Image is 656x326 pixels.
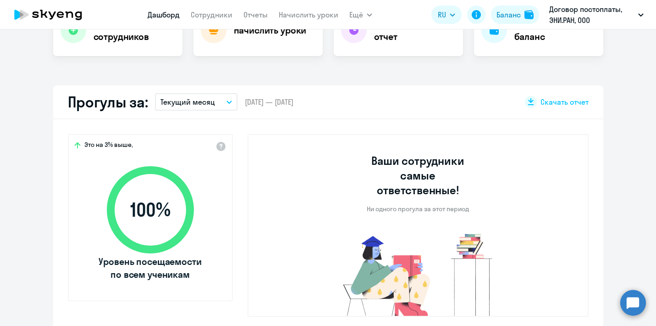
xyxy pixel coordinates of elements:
span: Ещё [349,9,363,20]
span: Это на 3% выше, [84,141,133,152]
p: Текущий месяц [160,96,215,107]
p: Ни одного прогула за этот период [367,205,469,213]
button: RU [431,6,462,24]
button: Ещё [349,6,372,24]
h4: Добавить сотрудников [94,17,175,43]
p: Договор постоплаты, ЭНИ.РАН, ООО [549,4,634,26]
span: RU [438,9,446,20]
h4: Сформировать отчет [374,17,456,43]
div: Баланс [496,9,521,20]
span: 100 % [98,199,203,221]
img: balance [524,10,534,19]
img: no-truants [326,231,510,316]
span: Уровень посещаемости по всем ученикам [98,255,203,281]
button: Договор постоплаты, ЭНИ.РАН, ООО [545,4,648,26]
span: Скачать отчет [540,97,589,107]
h4: Посмотреть баланс [514,17,596,43]
a: Сотрудники [191,10,232,19]
a: Отчеты [243,10,268,19]
span: [DATE] — [DATE] [245,97,293,107]
a: Дашборд [148,10,180,19]
h4: Начислить уроки [234,24,307,37]
h3: Ваши сотрудники самые ответственные! [359,153,477,197]
button: Текущий месяц [155,93,237,111]
button: Балансbalance [491,6,539,24]
h2: Прогулы за: [68,93,148,111]
a: Начислить уроки [279,10,338,19]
